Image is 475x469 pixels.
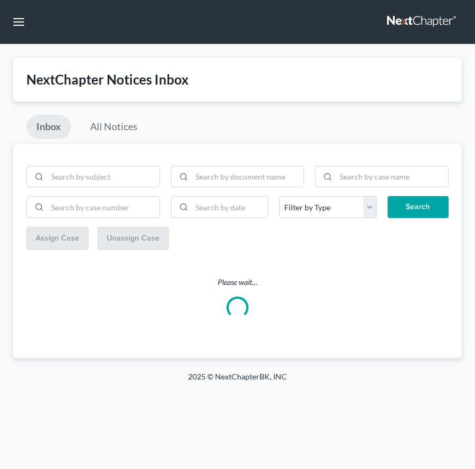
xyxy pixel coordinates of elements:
[388,196,449,218] button: Search
[26,71,449,88] div: NextChapter Notices Inbox
[47,166,159,187] input: Search by subject
[26,115,71,139] a: Inbox
[13,277,462,288] p: Please wait...
[40,371,435,391] div: 2025 © NextChapterBK, INC
[192,166,304,187] input: Search by document name
[80,115,147,139] a: All Notices
[336,166,448,187] input: Search by case name
[192,197,268,217] input: Search by date
[47,197,159,217] input: Search by case number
